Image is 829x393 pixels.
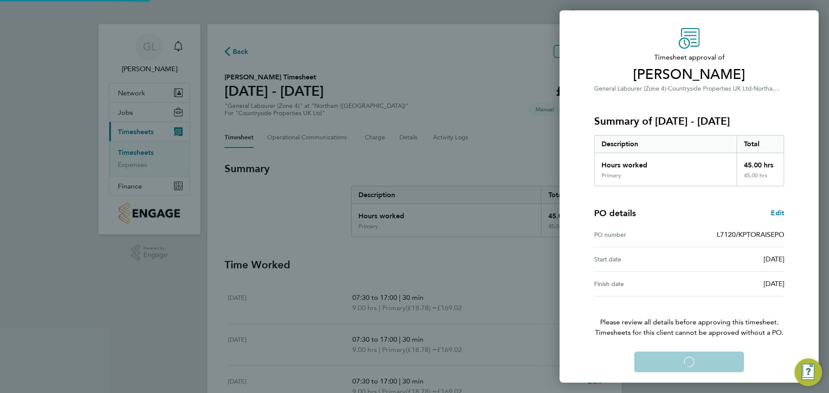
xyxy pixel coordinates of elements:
[594,207,636,219] h4: PO details
[668,85,752,92] span: Countryside Properties UK Ltd
[771,208,784,218] a: Edit
[601,172,621,179] div: Primary
[717,230,784,239] span: L7120/KPTORAISEPO
[689,279,784,289] div: [DATE]
[666,85,668,92] span: ·
[594,52,784,63] span: Timesheet approval of
[737,172,784,186] div: 45.00 hrs
[594,230,689,240] div: PO number
[594,66,784,83] span: [PERSON_NAME]
[584,327,794,338] span: Timesheets for this client cannot be approved without a PO.
[737,135,784,153] div: Total
[594,114,784,128] h3: Summary of [DATE] - [DATE]
[752,85,753,92] span: ·
[771,209,784,217] span: Edit
[595,153,737,172] div: Hours worked
[794,358,822,386] button: Engage Resource Center
[594,279,689,289] div: Finish date
[689,254,784,264] div: [DATE]
[737,153,784,172] div: 45.00 hrs
[595,135,737,153] div: Description
[594,254,689,264] div: Start date
[594,85,666,92] span: General Labourer (Zone 4)
[594,135,784,186] div: Summary of 22 - 28 Sep 2025
[584,296,794,338] p: Please review all details before approving this timesheet.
